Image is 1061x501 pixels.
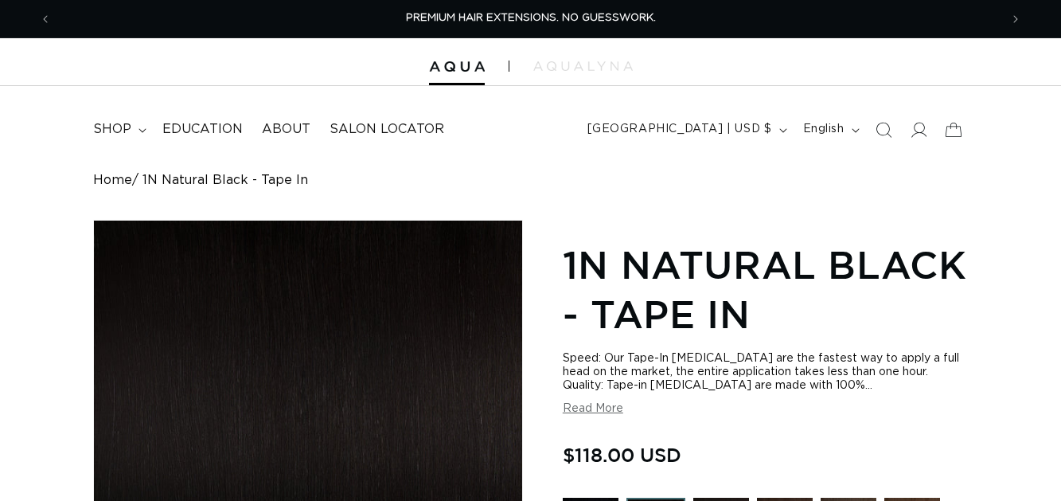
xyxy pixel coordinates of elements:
span: PREMIUM HAIR EXTENSIONS. NO GUESSWORK. [406,13,656,23]
span: About [262,121,310,138]
a: About [252,112,320,147]
span: $118.00 USD [563,440,681,470]
span: [GEOGRAPHIC_DATA] | USD $ [587,121,772,138]
img: Aqua Hair Extensions [429,61,485,72]
div: Speed: Our Tape-In [MEDICAL_DATA] are the fastest way to apply a full head on the market, the ent... [563,352,968,393]
nav: breadcrumbs [93,173,967,188]
a: Salon Locator [320,112,454,147]
span: Education [162,121,243,138]
a: Education [153,112,252,147]
span: Salon Locator [330,121,444,138]
span: shop [93,121,131,138]
button: [GEOGRAPHIC_DATA] | USD $ [578,115,794,145]
span: English [803,121,845,138]
button: Next announcement [998,4,1033,34]
button: English [794,115,866,145]
h1: 1N Natural Black - Tape In [563,240,968,339]
span: 1N Natural Black - Tape In [142,173,308,188]
a: Home [93,173,132,188]
summary: shop [84,112,153,147]
button: Previous announcement [28,4,63,34]
summary: Search [866,112,901,147]
button: Read More [563,402,623,416]
img: aqualyna.com [533,61,633,71]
